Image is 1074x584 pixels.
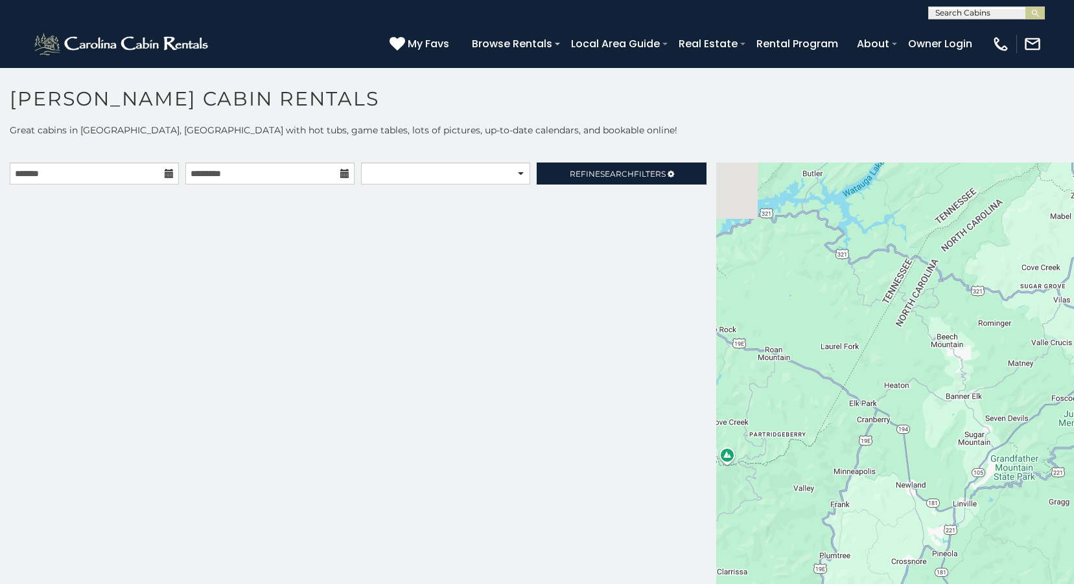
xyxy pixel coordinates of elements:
[600,169,634,179] span: Search
[565,32,666,55] a: Local Area Guide
[902,32,979,55] a: Owner Login
[750,32,845,55] a: Rental Program
[1023,35,1042,53] img: mail-regular-white.png
[32,31,212,57] img: White-1-2.png
[390,36,452,52] a: My Favs
[537,163,706,185] a: RefineSearchFilters
[570,169,666,179] span: Refine Filters
[992,35,1010,53] img: phone-regular-white.png
[408,36,449,52] span: My Favs
[672,32,744,55] a: Real Estate
[850,32,896,55] a: About
[465,32,559,55] a: Browse Rentals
